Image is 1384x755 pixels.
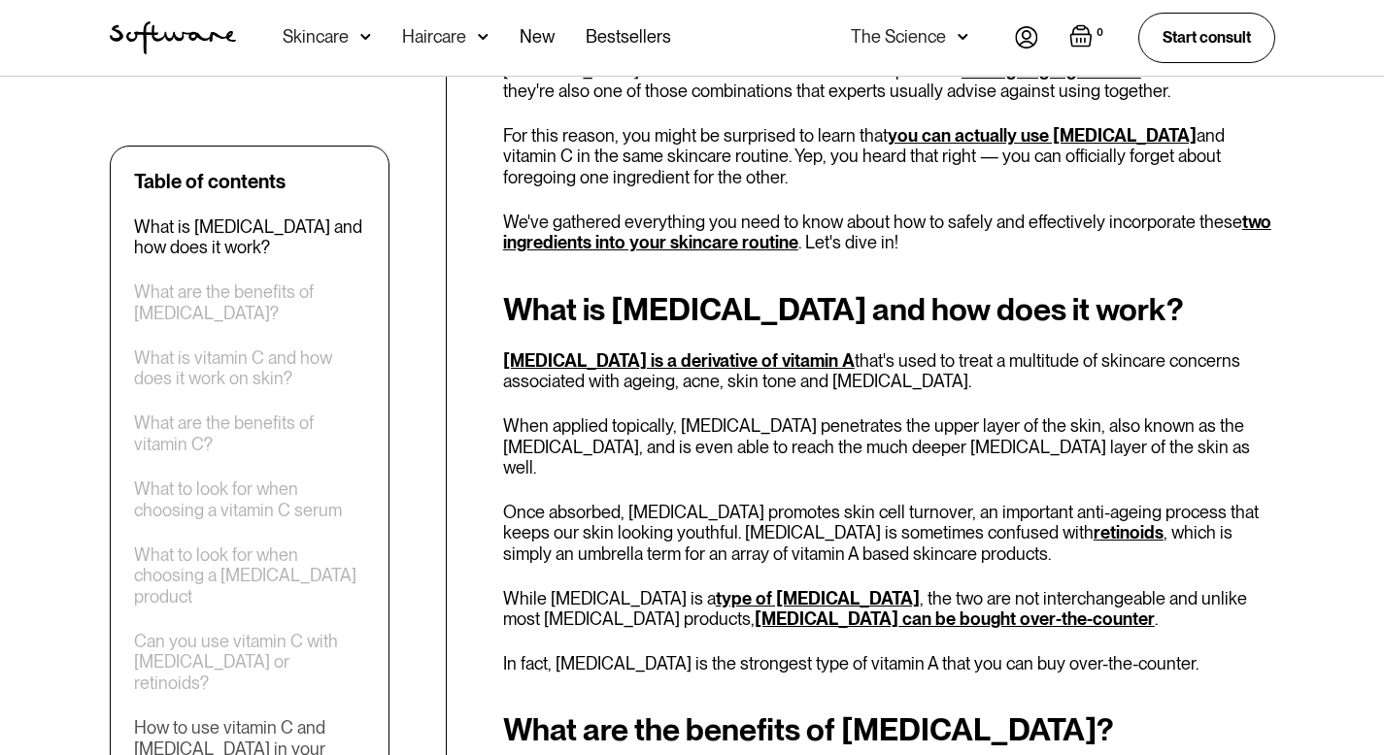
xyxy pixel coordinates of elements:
[134,216,365,258] a: What is [MEDICAL_DATA] and how does it work?
[888,125,1197,146] a: you can actually use [MEDICAL_DATA]
[110,21,236,54] a: home
[503,350,1275,392] p: that's used to treat a multitude of skincare concerns associated with ageing, acne, skin tone and...
[503,653,1275,674] p: In fact, [MEDICAL_DATA] is the strongest type of vitamin A that you can buy over-the-counter.
[134,170,286,193] div: Table of contents
[134,413,365,455] a: What are the benefits of vitamin C?
[134,631,365,694] a: Can you use vitamin C with [MEDICAL_DATA] or retinoids?
[503,502,1275,565] p: Once absorbed, [MEDICAL_DATA] promotes skin cell turnover, an important anti-ageing process that ...
[851,27,946,47] div: The Science
[503,212,1275,253] p: We've gathered everything you need to know about how to safely and effectively incorporate these ...
[402,27,466,47] div: Haircare
[283,27,349,47] div: Skincare
[503,712,1275,747] h2: What are the benefits of [MEDICAL_DATA]?
[1093,24,1107,42] div: 0
[478,27,489,47] img: arrow down
[503,350,855,371] a: [MEDICAL_DATA] is a derivative of vitamin A
[503,60,1275,102] p: [MEDICAL_DATA] and vitamin C are two of the most powerful in skincare but they're also one of tho...
[134,478,365,520] a: What to look for when choosing a vitamin C serum
[755,608,1155,629] a: [MEDICAL_DATA] can be bought over-the-counter
[503,588,1275,630] p: While [MEDICAL_DATA] is a , the two are not interchangeable and unlike most [MEDICAL_DATA] produc...
[1069,24,1107,51] a: Open empty cart
[110,21,236,54] img: Software Logo
[503,125,1275,188] p: For this reason, you might be surprised to learn that and vitamin C in the same skincare routine....
[1094,522,1164,542] a: retinoids
[360,27,371,47] img: arrow down
[134,544,365,607] a: What to look for when choosing a [MEDICAL_DATA] product
[1138,13,1275,62] a: Start consult
[134,347,365,389] a: What is vitamin C and how does it work on skin?
[503,415,1275,478] p: When applied topically, [MEDICAL_DATA] penetrates the upper layer of the skin, also known as the ...
[503,292,1275,327] h2: What is [MEDICAL_DATA] and how does it work?
[134,282,365,324] a: What are the benefits of [MEDICAL_DATA]?
[716,588,920,608] a: type of [MEDICAL_DATA]
[503,212,1271,253] a: two ingredients into your skincare routine
[958,27,968,47] img: arrow down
